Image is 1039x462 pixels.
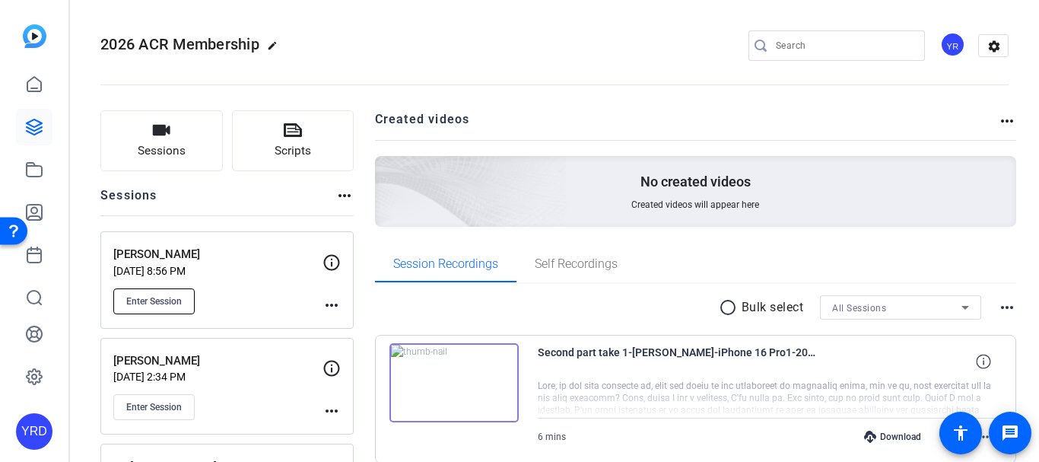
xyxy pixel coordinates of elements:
[267,40,285,59] mat-icon: edit
[126,401,182,413] span: Enter Session
[138,142,186,160] span: Sessions
[232,110,354,171] button: Scripts
[113,394,195,420] button: Enter Session
[389,343,519,422] img: thumb-nail
[938,428,956,446] mat-icon: favorite_border
[275,142,311,160] span: Scripts
[205,5,567,336] img: Creted videos background
[719,298,742,317] mat-icon: radio_button_unchecked
[113,288,195,314] button: Enter Session
[640,173,751,191] p: No created videos
[1001,424,1019,442] mat-icon: message
[100,35,259,53] span: 2026 ACR Membership
[100,110,223,171] button: Sessions
[776,37,913,55] input: Search
[113,352,323,370] p: [PERSON_NAME]
[979,35,1009,58] mat-icon: settings
[100,186,157,215] h2: Sessions
[856,431,929,443] div: Download
[742,298,804,317] p: Bulk select
[974,428,993,446] mat-icon: more_horiz
[113,246,323,263] p: [PERSON_NAME]
[323,402,341,420] mat-icon: more_horiz
[393,258,498,270] span: Session Recordings
[113,265,323,277] p: [DATE] 8:56 PM
[940,32,965,57] div: YR
[940,32,967,59] ngx-avatar: Your Remote Director
[538,343,819,380] span: Second part take 1-[PERSON_NAME]-iPhone 16 Pro1-2026 ACR Membership-2025-08-12-12-50-57-663-0
[16,413,52,450] div: YRD
[323,296,341,314] mat-icon: more_horiz
[998,298,1016,317] mat-icon: more_horiz
[832,303,886,314] span: All Sessions
[126,295,182,307] span: Enter Session
[631,199,759,211] span: Created videos will appear here
[113,371,323,383] p: [DATE] 2:34 PM
[952,424,970,442] mat-icon: accessibility
[998,112,1016,130] mat-icon: more_horiz
[538,432,566,442] span: 6 mins
[375,110,999,140] h2: Created videos
[23,24,46,48] img: blue-gradient.svg
[335,186,354,205] mat-icon: more_horiz
[535,258,618,270] span: Self Recordings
